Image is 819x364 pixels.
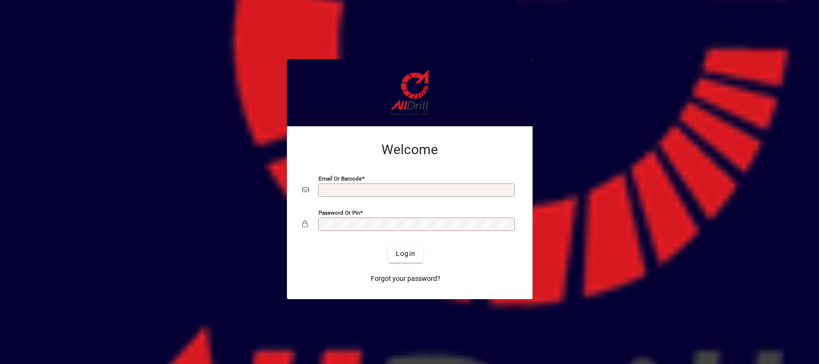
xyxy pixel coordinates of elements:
[367,270,444,288] a: Forgot your password?
[388,245,423,263] button: Login
[319,209,360,216] mat-label: Password or Pin
[371,274,440,284] span: Forgot your password?
[319,175,362,182] mat-label: Email or Barcode
[396,249,415,259] span: Login
[302,142,517,158] h2: Welcome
